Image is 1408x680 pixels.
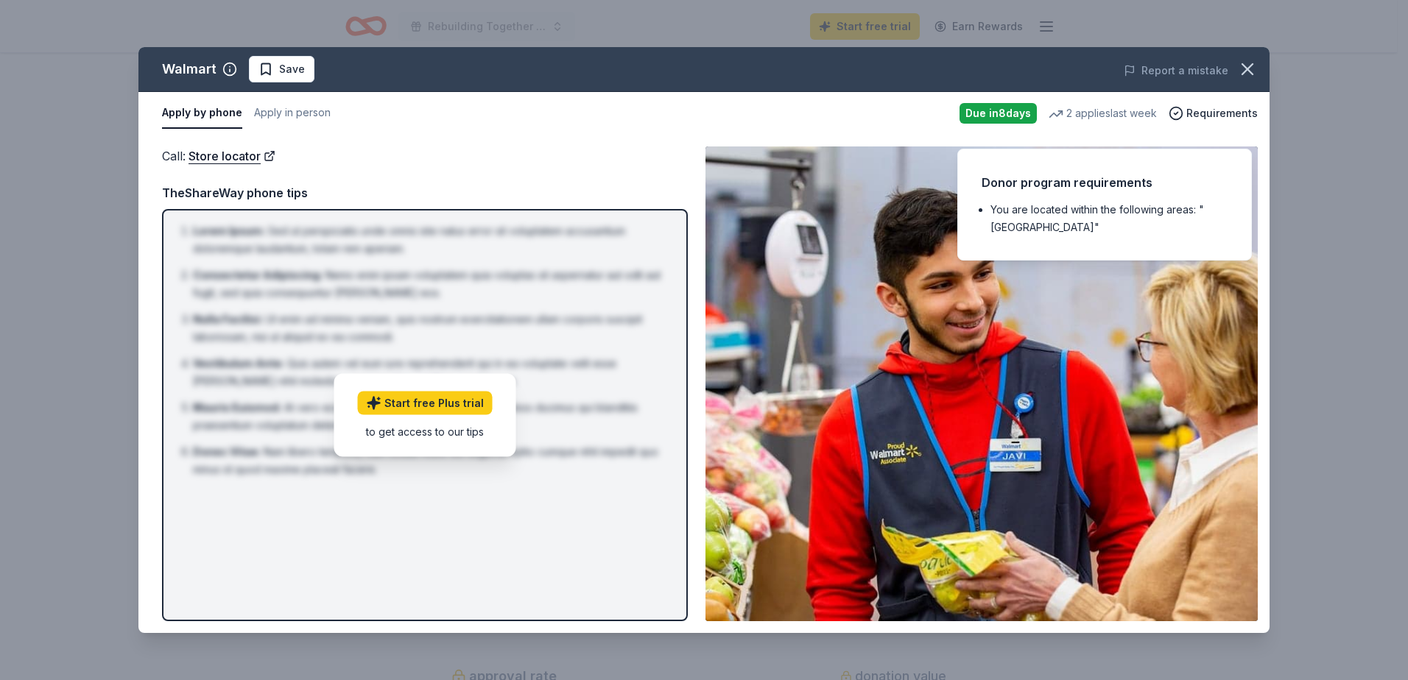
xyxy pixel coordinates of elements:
[1169,105,1258,122] button: Requirements
[193,445,261,458] span: Donec Vitae :
[193,224,265,237] span: Lorem Ipsum :
[162,98,242,129] button: Apply by phone
[193,355,666,390] li: Quis autem vel eum iure reprehenderit qui in ea voluptate velit esse [PERSON_NAME] nihil molestia...
[162,57,217,81] div: Walmart
[279,60,305,78] span: Save
[358,423,493,439] div: to get access to our tips
[1049,105,1157,122] div: 2 applies last week
[1124,62,1228,79] button: Report a mistake
[358,391,493,414] a: Start free Plus trial
[1186,105,1258,122] span: Requirements
[193,313,263,325] span: Nulla Facilisi :
[193,399,666,434] li: At vero eos et accusamus et iusto odio dignissimos ducimus qui blanditiis praesentium voluptatum ...
[193,443,666,478] li: Nam libero tempore, cum soluta nobis est eligendi optio cumque nihil impedit quo minus id quod ma...
[982,173,1228,192] div: Donor program requirements
[960,103,1037,124] div: Due in 8 days
[162,183,688,202] div: TheShareWay phone tips
[193,222,666,258] li: Sed ut perspiciatis unde omnis iste natus error sit voluptatem accusantium doloremque laudantium,...
[249,56,314,82] button: Save
[705,146,1258,621] img: Image for Walmart
[193,401,281,414] span: Mauris Euismod :
[254,98,331,129] button: Apply in person
[990,201,1228,236] li: You are located within the following areas: "[GEOGRAPHIC_DATA]"
[189,146,275,166] a: Store locator
[193,269,323,281] span: Consectetur Adipiscing :
[193,266,666,302] li: Nemo enim ipsam voluptatem quia voluptas sit aspernatur aut odit aut fugit, sed quia consequuntur...
[193,311,666,346] li: Ut enim ad minima veniam, quis nostrum exercitationem ullam corporis suscipit laboriosam, nisi ut...
[193,357,284,369] span: Vestibulum Ante :
[162,146,688,166] div: Call :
